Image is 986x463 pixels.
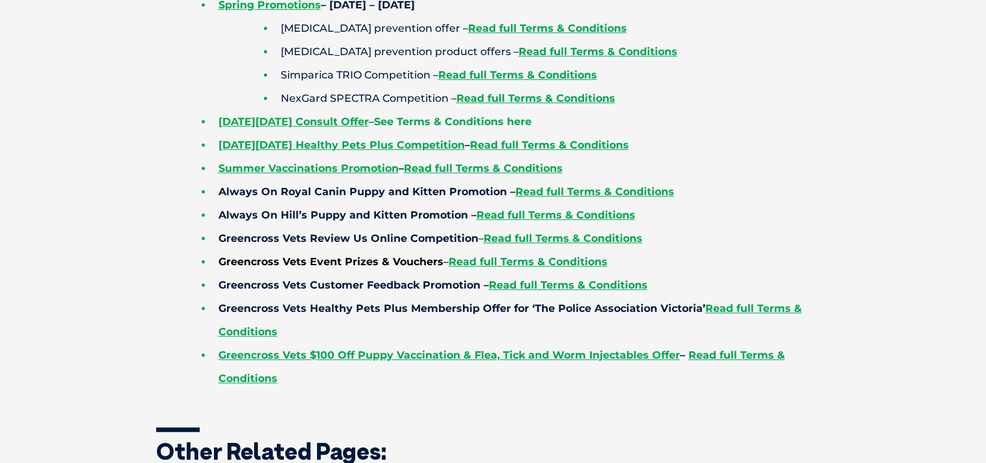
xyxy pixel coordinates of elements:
li: – [202,227,830,250]
a: Read full Terms & Conditions [404,162,563,174]
li: [MEDICAL_DATA] prevention product offers – [264,40,830,64]
h3: Other related pages: [156,440,830,463]
a: See Terms & Conditions here [374,115,532,128]
a: Read full Terms & Conditions [470,139,629,151]
a: Read full Terms & Conditions [218,349,785,385]
a: Read full Terms & Conditions [515,185,674,198]
li: [MEDICAL_DATA] prevention offer – [264,17,830,40]
li: Simparica TRIO Competition – [264,64,830,87]
li: NexGard SPECTRA Competition – [264,87,830,110]
strong: Greencross Vets Customer Feedback Promotion – [218,279,489,291]
span: – [443,255,449,268]
a: Read full Terms & Conditions [468,22,627,34]
a: Summer Vaccinations Promotion [218,162,399,174]
a: [DATE][DATE] Healthy Pets Plus Competition [218,139,465,151]
a: Greencross Vets $100 Off Puppy Vaccination & Flea, Tick and Worm Injectables Offer [218,349,680,361]
li: – [202,110,830,134]
strong: – [218,162,404,174]
strong: Always On Royal Canin Puppy and Kitten Promotion – [218,185,515,198]
strong: – [218,139,470,151]
strong: – [680,349,685,361]
a: Read full Terms & Conditions [476,209,635,221]
a: Read full Terms & Conditions [489,279,648,291]
a: Read full Terms & Conditions [218,302,802,338]
a: Read full Terms & Conditions [438,69,597,81]
strong: Always On Hill’s Puppy and Kitten Promotion – [218,209,476,221]
strong: Greencross Vets Review Us Online Competition [218,232,478,244]
a: [DATE][DATE] Consult Offer [218,115,369,128]
a: Read full Terms & Conditions [484,232,642,244]
a: Read full Terms & Conditions [449,255,607,268]
strong: Greencross Vets Healthy Pets Plus Membership Offer for ‘The Police Association Victoria’ [218,302,705,315]
a: Read full Terms & Conditions [456,92,615,104]
a: Read full Terms & Conditions [519,45,677,58]
strong: Greencross Vets Event Prizes & Vouchers [218,255,443,268]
